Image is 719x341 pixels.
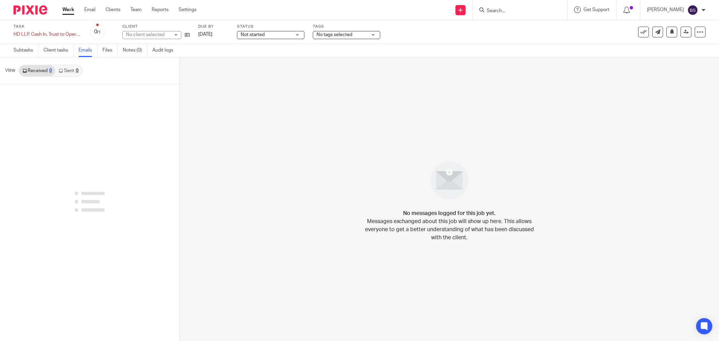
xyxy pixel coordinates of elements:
div: No client selected [126,31,170,38]
img: image [426,157,473,204]
label: Due by [198,24,229,29]
label: Client [122,24,190,29]
a: Client tasks [43,44,73,57]
div: 0 [49,68,52,73]
span: Not started [241,32,265,37]
a: Team [130,6,142,13]
a: Settings [179,6,197,13]
div: HD LLP, Cash In, Trust to Operating, Sycamore Maple, 08.19.2025 (confidential [13,31,81,38]
a: Audit logs [152,44,178,57]
a: Work [62,6,74,13]
a: Notes (0) [123,44,147,57]
h4: No messages logged for this job yet. [403,209,496,217]
a: Emails [79,44,97,57]
p: Messages exchanged about this job will show up here. This allows everyone to get a better underst... [360,217,539,242]
a: Clients [106,6,120,13]
label: Status [237,24,304,29]
a: Received0 [19,65,55,76]
img: Pixie [13,5,47,14]
a: Files [102,44,118,57]
a: Subtasks [13,44,38,57]
input: Search [486,8,547,14]
span: [DATE] [198,32,212,37]
p: [PERSON_NAME] [647,6,684,13]
span: Get Support [583,7,609,12]
span: No tags selected [317,32,352,37]
label: Tags [313,24,380,29]
a: Email [84,6,95,13]
div: 0 [76,68,79,73]
small: /1 [97,30,101,34]
a: Reports [152,6,169,13]
a: Sent0 [55,65,82,76]
img: svg%3E [687,5,698,15]
div: 0 [94,28,101,36]
span: View [5,67,15,74]
div: HD LLP, Cash In, Trust to Operating, Sycamore Maple, [DATE] (confidential [13,31,81,38]
label: Task [13,24,81,29]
